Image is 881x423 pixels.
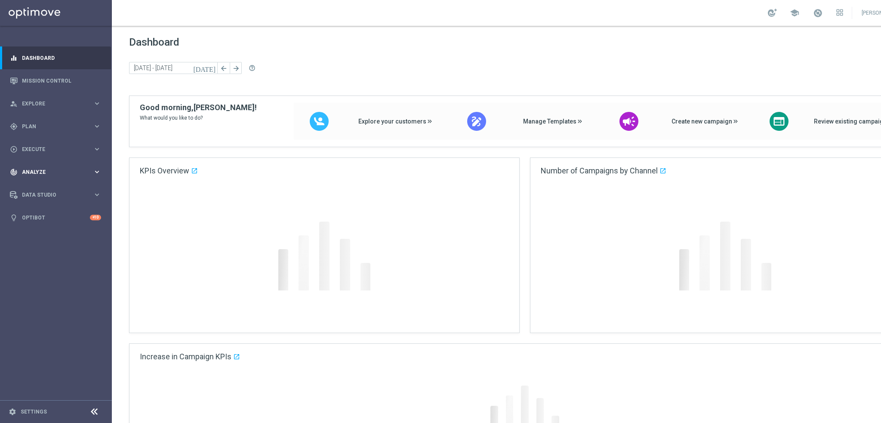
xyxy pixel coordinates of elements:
[10,145,93,153] div: Execute
[10,54,18,62] i: equalizer
[22,124,93,129] span: Plan
[10,206,101,229] div: Optibot
[93,122,101,130] i: keyboard_arrow_right
[9,55,102,62] button: equalizer Dashboard
[22,46,101,69] a: Dashboard
[10,46,101,69] div: Dashboard
[21,409,47,414] a: Settings
[10,168,18,176] i: track_changes
[93,168,101,176] i: keyboard_arrow_right
[10,69,101,92] div: Mission Control
[9,77,102,84] button: Mission Control
[9,146,102,153] button: play_circle_outline Execute keyboard_arrow_right
[22,101,93,106] span: Explore
[790,8,799,18] span: school
[22,147,93,152] span: Execute
[93,99,101,108] i: keyboard_arrow_right
[10,145,18,153] i: play_circle_outline
[10,100,18,108] i: person_search
[22,192,93,198] span: Data Studio
[22,69,101,92] a: Mission Control
[10,100,93,108] div: Explore
[90,215,101,220] div: +10
[10,168,93,176] div: Analyze
[10,214,18,222] i: lightbulb
[10,191,93,199] div: Data Studio
[9,214,102,221] button: lightbulb Optibot +10
[9,191,102,198] button: Data Studio keyboard_arrow_right
[10,123,18,130] i: gps_fixed
[9,169,102,176] button: track_changes Analyze keyboard_arrow_right
[9,100,102,107] button: person_search Explore keyboard_arrow_right
[22,170,93,175] span: Analyze
[10,123,93,130] div: Plan
[93,145,101,153] i: keyboard_arrow_right
[22,206,90,229] a: Optibot
[9,123,102,130] button: gps_fixed Plan keyboard_arrow_right
[9,408,16,416] i: settings
[93,191,101,199] i: keyboard_arrow_right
